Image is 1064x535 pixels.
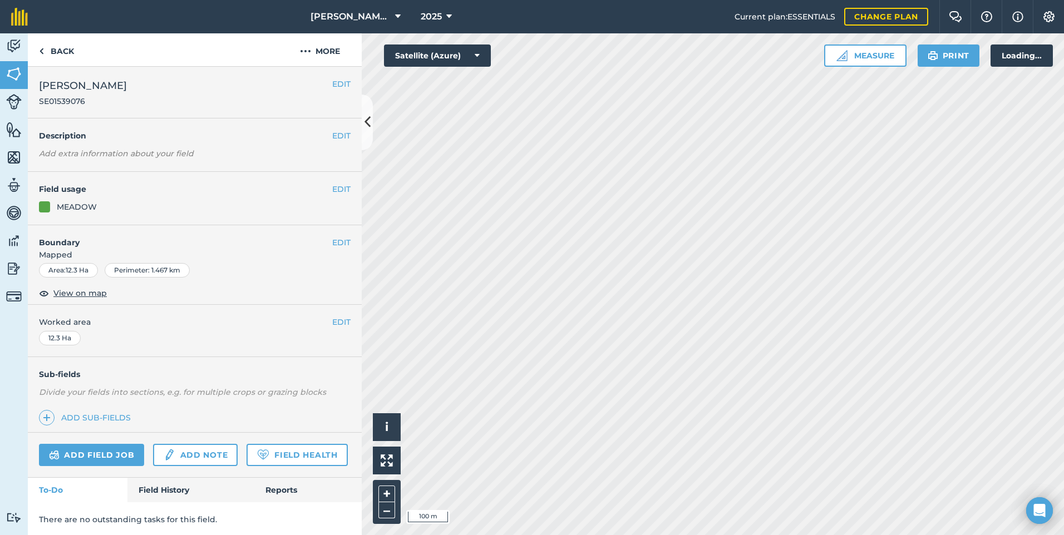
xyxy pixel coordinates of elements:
[57,201,97,213] div: MEADOW
[6,94,22,110] img: svg+xml;base64,PD94bWwgdmVyc2lvbj0iMS4wIiBlbmNvZGluZz0idXRmLTgiPz4KPCEtLSBHZW5lcmF0b3I6IEFkb2JlIE...
[991,44,1053,67] div: Loading...
[381,454,393,467] img: Four arrows, one pointing top left, one top right, one bottom right and the last bottom left
[53,287,107,299] span: View on map
[39,286,107,300] button: View on map
[980,11,993,22] img: A question mark icon
[28,368,362,380] h4: Sub-fields
[6,121,22,138] img: svg+xml;base64,PHN2ZyB4bWxucz0iaHR0cDovL3d3dy53My5vcmcvMjAwMC9zdmciIHdpZHRoPSI1NiIgaGVpZ2h0PSI2MC...
[39,148,194,158] em: Add extra information about your field
[735,11,835,23] span: Current plan : ESSENTIALS
[39,44,44,58] img: svg+xml;base64,PHN2ZyB4bWxucz0iaHR0cDovL3d3dy53My5vcmcvMjAwMC9zdmciIHdpZHRoPSI5IiBoZWlnaHQ9IjI0Ii...
[153,444,238,466] a: Add note
[28,478,127,502] a: To-Do
[949,11,962,22] img: Two speech bubbles overlapping with the left bubble in the forefront
[39,387,326,397] em: Divide your fields into sections, e.g. for multiple crops or grazing blocks
[373,413,401,441] button: i
[384,44,491,67] button: Satellite (Azure)
[6,66,22,82] img: svg+xml;base64,PHN2ZyB4bWxucz0iaHR0cDovL3d3dy53My5vcmcvMjAwMC9zdmciIHdpZHRoPSI1NiIgaGVpZ2h0PSI2MC...
[39,410,135,425] a: Add sub-fields
[39,78,127,93] span: [PERSON_NAME]
[39,513,351,526] p: There are no outstanding tasks for this field.
[247,444,347,466] a: Field Health
[332,316,351,328] button: EDIT
[39,96,127,107] span: SE01539076
[1026,497,1053,524] div: Open Intercom Messenger
[39,286,49,300] img: svg+xml;base64,PHN2ZyB4bWxucz0iaHR0cDovL3d3dy53My5vcmcvMjAwMC9zdmciIHdpZHRoPSIxOCIgaGVpZ2h0PSIyNC...
[332,183,351,195] button: EDIT
[28,249,362,261] span: Mapped
[39,444,144,466] a: Add field job
[39,331,81,345] div: 12.3 Ha
[6,289,22,304] img: svg+xml;base64,PD94bWwgdmVyc2lvbj0iMS4wIiBlbmNvZGluZz0idXRmLTgiPz4KPCEtLSBHZW5lcmF0b3I6IEFkb2JlIE...
[1012,10,1023,23] img: svg+xml;base64,PHN2ZyB4bWxucz0iaHR0cDovL3d3dy53My5vcmcvMjAwMC9zdmciIHdpZHRoPSIxNyIgaGVpZ2h0PSIxNy...
[844,8,928,26] a: Change plan
[6,512,22,523] img: svg+xml;base64,PD94bWwgdmVyc2lvbj0iMS4wIiBlbmNvZGluZz0idXRmLTgiPz4KPCEtLSBHZW5lcmF0b3I6IEFkb2JlIE...
[6,149,22,166] img: svg+xml;base64,PHN2ZyB4bWxucz0iaHR0cDovL3d3dy53My5vcmcvMjAwMC9zdmciIHdpZHRoPSI1NiIgaGVpZ2h0PSI2MC...
[378,502,395,518] button: –
[332,236,351,249] button: EDIT
[824,44,907,67] button: Measure
[39,130,351,142] h4: Description
[6,38,22,55] img: svg+xml;base64,PD94bWwgdmVyc2lvbj0iMS4wIiBlbmNvZGluZz0idXRmLTgiPz4KPCEtLSBHZW5lcmF0b3I6IEFkb2JlIE...
[332,130,351,142] button: EDIT
[300,44,311,58] img: svg+xml;base64,PHN2ZyB4bWxucz0iaHR0cDovL3d3dy53My5vcmcvMjAwMC9zdmciIHdpZHRoPSIyMCIgaGVpZ2h0PSIyNC...
[385,420,388,434] span: i
[43,411,51,424] img: svg+xml;base64,PHN2ZyB4bWxucz0iaHR0cDovL3d3dy53My5vcmcvMjAwMC9zdmciIHdpZHRoPSIxNCIgaGVpZ2h0PSIyNC...
[39,263,98,278] div: Area : 12.3 Ha
[6,205,22,221] img: svg+xml;base64,PD94bWwgdmVyc2lvbj0iMS4wIiBlbmNvZGluZz0idXRmLTgiPz4KPCEtLSBHZW5lcmF0b3I6IEFkb2JlIE...
[836,50,848,61] img: Ruler icon
[127,478,254,502] a: Field History
[105,263,190,278] div: Perimeter : 1.467 km
[49,448,60,462] img: svg+xml;base64,PD94bWwgdmVyc2lvbj0iMS4wIiBlbmNvZGluZz0idXRmLTgiPz4KPCEtLSBHZW5lcmF0b3I6IEFkb2JlIE...
[39,183,332,195] h4: Field usage
[311,10,391,23] span: [PERSON_NAME][GEOGRAPHIC_DATA]
[332,78,351,90] button: EDIT
[6,232,22,249] img: svg+xml;base64,PD94bWwgdmVyc2lvbj0iMS4wIiBlbmNvZGluZz0idXRmLTgiPz4KPCEtLSBHZW5lcmF0b3I6IEFkb2JlIE...
[6,260,22,277] img: svg+xml;base64,PD94bWwgdmVyc2lvbj0iMS4wIiBlbmNvZGluZz0idXRmLTgiPz4KPCEtLSBHZW5lcmF0b3I6IEFkb2JlIE...
[28,225,332,249] h4: Boundary
[28,33,85,66] a: Back
[278,33,362,66] button: More
[421,10,442,23] span: 2025
[378,486,395,502] button: +
[1042,11,1056,22] img: A cog icon
[163,448,175,462] img: svg+xml;base64,PD94bWwgdmVyc2lvbj0iMS4wIiBlbmNvZGluZz0idXRmLTgiPz4KPCEtLSBHZW5lcmF0b3I6IEFkb2JlIE...
[928,49,938,62] img: svg+xml;base64,PHN2ZyB4bWxucz0iaHR0cDovL3d3dy53My5vcmcvMjAwMC9zdmciIHdpZHRoPSIxOSIgaGVpZ2h0PSIyNC...
[6,177,22,194] img: svg+xml;base64,PD94bWwgdmVyc2lvbj0iMS4wIiBlbmNvZGluZz0idXRmLTgiPz4KPCEtLSBHZW5lcmF0b3I6IEFkb2JlIE...
[254,478,362,502] a: Reports
[11,8,28,26] img: fieldmargin Logo
[918,44,980,67] button: Print
[39,316,351,328] span: Worked area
